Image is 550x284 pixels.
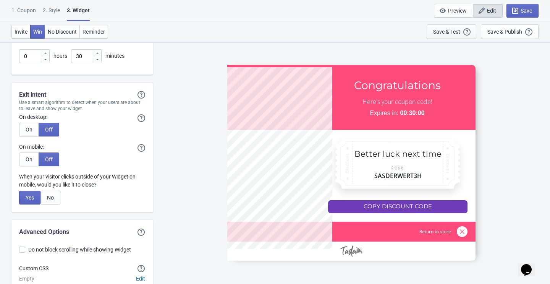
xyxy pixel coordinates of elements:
label: On desktop: [19,113,47,121]
span: No Discount [48,29,77,35]
span: Off [45,127,53,133]
button: Reminder [79,25,108,39]
div: Advanced Options [19,227,69,237]
div: 2 . Style [43,6,60,20]
div: 3. Widget [67,6,90,21]
span: Reminder [82,29,105,35]
span: On [26,127,32,133]
button: Win [30,25,45,39]
button: Save [506,4,539,18]
span: Save [521,8,532,14]
button: Edit [473,4,503,18]
span: No [47,195,54,201]
span: Edit [487,8,496,14]
div: Empty [19,276,34,282]
button: No Discount [45,25,80,39]
div: Custom CSS [19,265,49,273]
span: Edit [136,276,145,282]
span: minutes [105,53,125,59]
div: Use a smart algorithm to detect when your users are about to leave and show your widget. [11,99,153,112]
span: Invite [15,29,27,35]
span: hours [53,53,67,59]
div: Exit intent [11,90,153,99]
button: Save & Publish [481,24,539,39]
div: 1. Coupon [11,6,36,20]
button: On [19,153,39,166]
button: Invite [11,25,31,39]
span: Off [45,156,53,162]
p: When your visitor clicks outside of your Widget on mobile, would you like it to close? [19,173,145,189]
button: Off [39,123,59,136]
button: Yes [19,191,40,204]
span: Do not block scrolling while showing Widget [28,246,131,253]
span: On [26,156,32,162]
button: On [19,123,39,136]
span: Preview [448,8,467,14]
span: Win [33,29,42,35]
label: On mobile: [19,143,44,151]
div: Save & Publish [487,29,522,35]
button: No [40,191,60,204]
span: Yes [26,195,34,201]
button: Save & Test [427,24,476,39]
div: Save & Test [433,29,460,35]
button: Off [39,153,59,166]
iframe: chat widget [518,253,542,276]
button: Preview [434,4,473,18]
